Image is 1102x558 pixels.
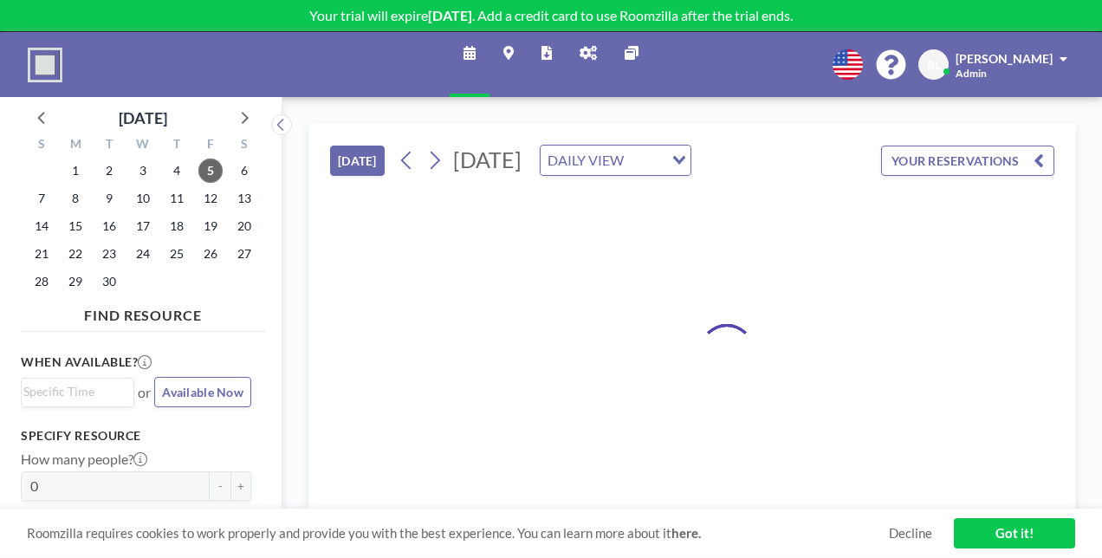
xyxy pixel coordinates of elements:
[63,214,88,238] span: Monday, September 15, 2025
[131,159,155,183] span: Wednesday, September 3, 2025
[97,186,121,211] span: Tuesday, September 9, 2025
[544,149,627,172] span: DAILY VIEW
[29,186,54,211] span: Sunday, September 7, 2025
[629,149,662,172] input: Search for option
[27,525,889,542] span: Roomzilla requires cookies to work properly and provide you with the best experience. You can lea...
[198,242,223,266] span: Friday, September 26, 2025
[227,134,261,157] div: S
[954,518,1075,548] a: Got it!
[165,242,189,266] span: Thursday, September 25, 2025
[232,186,256,211] span: Saturday, September 13, 2025
[23,382,124,401] input: Search for option
[59,134,93,157] div: M
[63,186,88,211] span: Monday, September 8, 2025
[126,134,160,157] div: W
[29,269,54,294] span: Sunday, September 28, 2025
[97,214,121,238] span: Tuesday, September 16, 2025
[131,214,155,238] span: Wednesday, September 17, 2025
[198,159,223,183] span: Friday, September 5, 2025
[428,7,472,23] b: [DATE]
[956,67,987,80] span: Admin
[25,134,59,157] div: S
[881,146,1054,176] button: YOUR RESERVATIONS
[210,471,230,501] button: -
[63,269,88,294] span: Monday, September 29, 2025
[29,214,54,238] span: Sunday, September 14, 2025
[63,159,88,183] span: Monday, September 1, 2025
[97,269,121,294] span: Tuesday, September 30, 2025
[29,242,54,266] span: Sunday, September 21, 2025
[159,134,193,157] div: T
[927,57,941,73] span: BL
[97,159,121,183] span: Tuesday, September 2, 2025
[97,242,121,266] span: Tuesday, September 23, 2025
[21,300,265,324] h4: FIND RESOURCE
[165,186,189,211] span: Thursday, September 11, 2025
[330,146,385,176] button: [DATE]
[232,159,256,183] span: Saturday, September 6, 2025
[93,134,126,157] div: T
[21,428,251,444] h3: Specify resource
[22,379,133,405] div: Search for option
[193,134,227,157] div: F
[230,471,251,501] button: +
[162,385,243,399] span: Available Now
[671,525,701,541] a: here.
[28,48,62,82] img: organization-logo
[453,146,522,172] span: [DATE]
[138,384,151,401] span: or
[63,242,88,266] span: Monday, September 22, 2025
[131,242,155,266] span: Wednesday, September 24, 2025
[889,525,932,542] a: Decline
[165,159,189,183] span: Thursday, September 4, 2025
[21,451,147,468] label: How many people?
[541,146,690,175] div: Search for option
[131,186,155,211] span: Wednesday, September 10, 2025
[956,51,1053,66] span: [PERSON_NAME]
[154,377,251,407] button: Available Now
[232,242,256,266] span: Saturday, September 27, 2025
[119,106,167,130] div: [DATE]
[165,214,189,238] span: Thursday, September 18, 2025
[198,186,223,211] span: Friday, September 12, 2025
[232,214,256,238] span: Saturday, September 20, 2025
[198,214,223,238] span: Friday, September 19, 2025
